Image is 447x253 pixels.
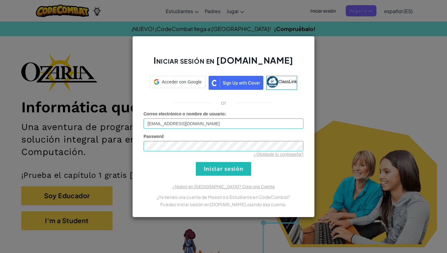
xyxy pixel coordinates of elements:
span: Acceder con Google [162,79,202,85]
a: Acceder con Google [150,76,206,90]
h2: Iniciar sesión en [DOMAIN_NAME] [144,54,303,72]
span: Password [144,134,164,139]
p: ¿Ya tienes una cuenta de Maestro o Estudiante en CodeCombat? [144,193,303,201]
span: Correo electrónico o nombre de usuario [144,111,225,116]
label: : [144,111,226,117]
a: ¿Olvidaste tu contraseña? [254,152,303,157]
img: classlink-logo-small.png [267,76,278,88]
div: Acceder con Google [150,76,206,88]
input: Iniciar sesión [196,162,251,176]
img: clever_sso_button@2x.png [209,76,263,90]
p: or [221,99,227,106]
a: ¿Nuevo en [GEOGRAPHIC_DATA]? Crea una Cuenta [172,184,275,189]
p: Puedes iniciar sesión en [DOMAIN_NAME] usando esa cuenta. [144,201,303,208]
span: ClassLink [278,79,297,84]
